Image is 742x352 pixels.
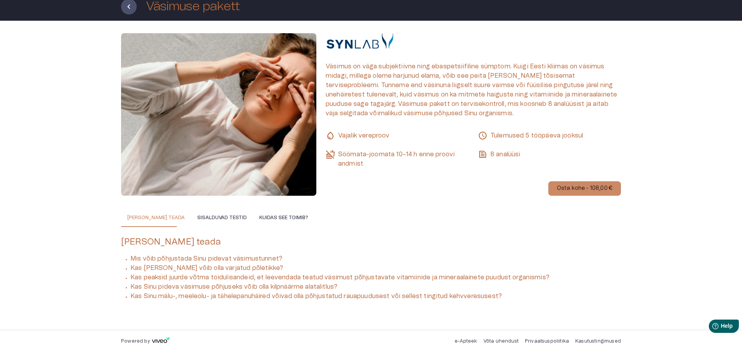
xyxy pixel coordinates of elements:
img: Lab test product [121,33,316,196]
p: Tulemused 5 tööpäeva jooksul [478,131,621,140]
button: [PERSON_NAME] teada [121,208,191,227]
button: Osta kohe - 108,00 € [548,181,621,196]
p: Osta kohe - 108,00 € [557,184,612,193]
button: Kuidas see toimib? [253,208,314,227]
img: Synlab logo [326,33,394,49]
p: Võta ühendust [483,338,519,345]
p: Kas Sinu pideva väsimuse põhjuseks võib olla kilpnäärme alatalitlus? [130,282,621,291]
p: Mis võib põhjustada Sinu pidevat väsimustunnet? [130,254,621,263]
p: Väsimus on väga subjektiivne ning ebaspetsiifiline sümptom. Kuigi Eesti kliimas on väsimus midagi... [326,62,621,118]
p: 8 analüüsi [478,150,621,159]
h5: [PERSON_NAME] teada [121,236,621,248]
p: Kas [PERSON_NAME] võib olla varjatud põletikke? [130,263,621,273]
p: Vajalik vereproov [326,131,469,140]
p: Powered by [121,338,150,345]
a: Kasutustingimused [575,339,621,343]
p: Kas Sinu mälu-, meeleolu- ja tähelepanuhäired võivad olla põhjustatud rauapuudusest või sellest t... [130,291,621,301]
p: Kas peaksid juurde võtma toidulisandeid, et leevendada teatud väsimust põhjustavate vitamiinide j... [130,273,621,282]
a: Privaatsuspoliitika [525,339,569,343]
a: e-Apteek [455,339,477,343]
p: Söömata-joomata 10–14 h enne proovi andmist [326,150,469,168]
iframe: Help widget launcher [681,316,742,338]
button: Sisalduvad testid [191,208,253,227]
